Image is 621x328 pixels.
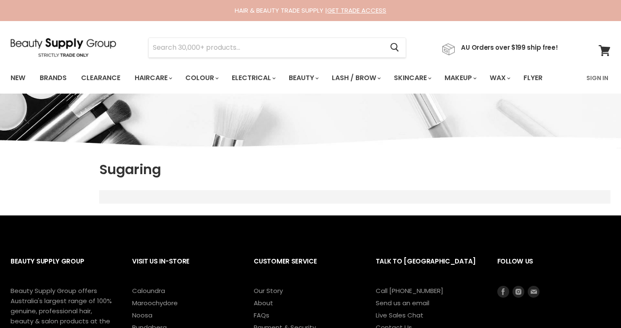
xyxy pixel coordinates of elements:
a: Colour [179,69,224,87]
a: Clearance [75,69,127,87]
a: Skincare [388,69,437,87]
form: Product [148,38,406,58]
h2: Customer Service [254,251,358,286]
a: About [254,298,273,307]
a: FAQs [254,311,269,320]
a: Makeup [438,69,482,87]
a: Sign In [581,69,613,87]
iframe: Gorgias live chat messenger [579,288,613,320]
a: GET TRADE ACCESS [327,6,386,15]
ul: Main menu [4,66,565,90]
a: Beauty [282,69,324,87]
a: Electrical [225,69,281,87]
h2: Beauty Supply Group [11,251,115,286]
h1: Sugaring [99,161,610,178]
a: Send us an email [376,298,429,307]
a: Live Sales Chat [376,311,423,320]
a: Lash / Brow [325,69,386,87]
a: Flyer [517,69,549,87]
h2: Talk to [GEOGRAPHIC_DATA] [376,251,480,286]
h2: Visit Us In-Store [132,251,237,286]
a: Maroochydore [132,298,178,307]
h2: Follow us [497,251,610,286]
a: Our Story [254,286,283,295]
a: Haircare [128,69,177,87]
button: Search [383,38,406,57]
a: Wax [483,69,515,87]
a: New [4,69,32,87]
a: Noosa [132,311,152,320]
a: Brands [33,69,73,87]
a: Caloundra [132,286,165,295]
input: Search [149,38,383,57]
a: Call [PHONE_NUMBER] [376,286,443,295]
